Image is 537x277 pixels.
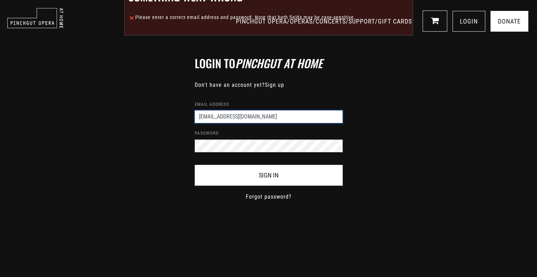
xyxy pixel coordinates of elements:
a: Sign up [265,82,284,88]
a: LOGIN [452,11,485,32]
a: Forgot password? [246,193,292,201]
label: Password [195,130,219,137]
img: pinchgut_at_home_negative_logo.svg [7,8,63,28]
a: Donate [491,11,528,32]
h2: Login to [195,57,343,70]
a: CONCERTS [316,18,346,25]
a: PINCHGUT OPERA [236,18,287,25]
i: Pinchgut At Home [235,55,323,71]
p: Don't have an account yet? [195,81,343,89]
button: Sign In [195,165,343,186]
label: Email address [195,101,229,108]
a: OPERAS [290,18,313,25]
span: / / / / [236,18,414,25]
a: SUPPORT [349,18,375,25]
a: GIFT CARDS [378,18,412,25]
